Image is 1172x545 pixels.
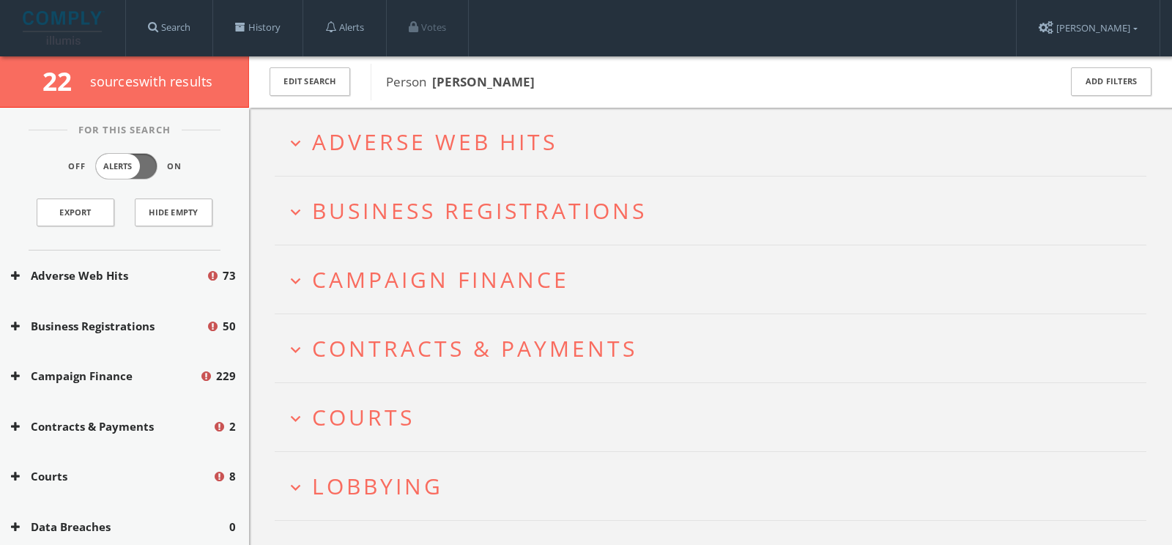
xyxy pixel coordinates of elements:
span: Lobbying [312,471,443,501]
button: expand_moreLobbying [286,474,1146,498]
span: 2 [229,418,236,435]
b: [PERSON_NAME] [432,73,535,90]
span: 229 [216,368,236,385]
span: Campaign Finance [312,264,569,294]
span: Business Registrations [312,196,647,226]
i: expand_more [286,409,305,429]
span: Person [386,73,535,90]
span: source s with results [90,73,213,90]
button: expand_moreBusiness Registrations [286,199,1146,223]
button: Campaign Finance [11,368,199,385]
span: For This Search [67,123,182,138]
i: expand_more [286,133,305,153]
span: 0 [229,519,236,535]
span: 73 [223,267,236,284]
button: Data Breaches [11,519,229,535]
span: 50 [223,318,236,335]
button: Adverse Web Hits [11,267,206,284]
a: Export [37,199,114,226]
span: 8 [229,468,236,485]
img: illumis [23,11,105,45]
button: expand_moreCampaign Finance [286,267,1146,292]
button: expand_moreCourts [286,405,1146,429]
button: Add Filters [1071,67,1151,96]
span: Off [68,160,86,173]
span: 22 [42,64,84,98]
button: Courts [11,468,212,485]
span: Courts [312,402,415,432]
span: On [167,160,182,173]
span: Adverse Web Hits [312,127,557,157]
i: expand_more [286,478,305,497]
button: Contracts & Payments [11,418,212,435]
span: Contracts & Payments [312,333,637,363]
button: expand_moreContracts & Payments [286,336,1146,360]
i: expand_more [286,202,305,222]
button: Edit Search [270,67,350,96]
i: expand_more [286,340,305,360]
button: expand_moreAdverse Web Hits [286,130,1146,154]
button: Business Registrations [11,318,206,335]
button: Hide Empty [135,199,212,226]
i: expand_more [286,271,305,291]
